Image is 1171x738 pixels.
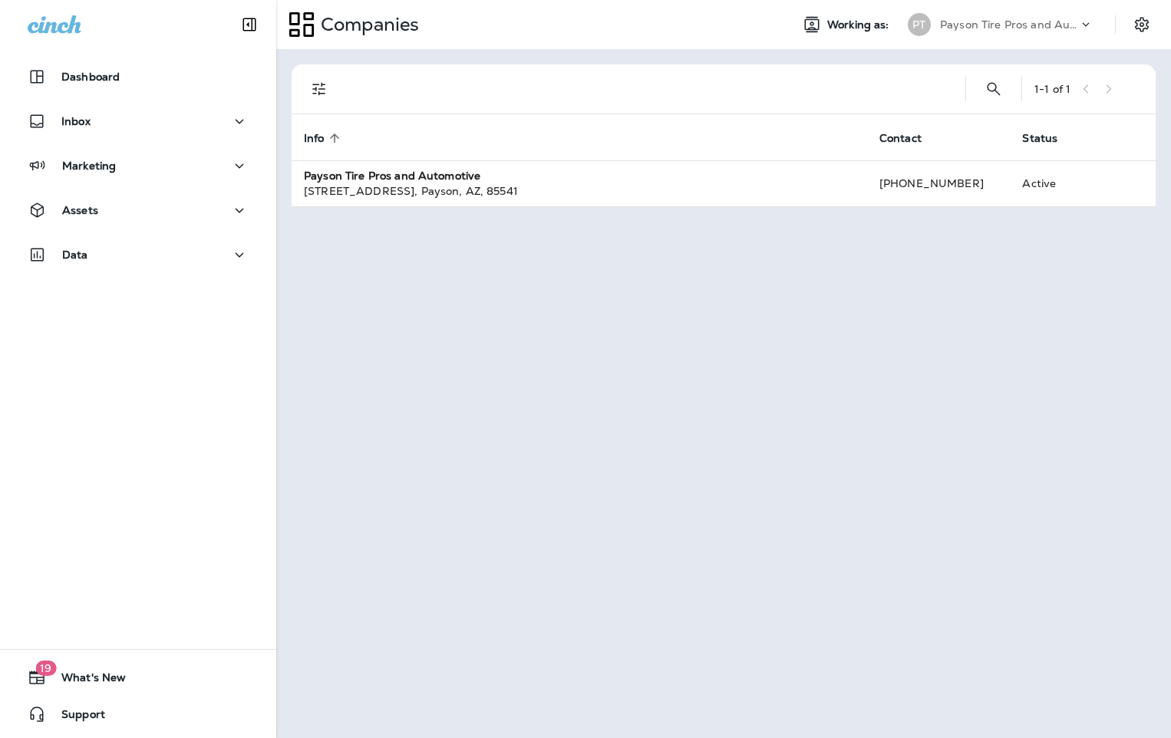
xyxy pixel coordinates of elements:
[15,699,261,730] button: Support
[15,106,261,137] button: Inbox
[867,160,1011,206] td: [PHONE_NUMBER]
[62,204,98,216] p: Assets
[15,662,261,693] button: 19What's New
[228,9,271,40] button: Collapse Sidebar
[46,671,126,690] span: What's New
[46,708,105,726] span: Support
[1022,131,1077,145] span: Status
[827,18,892,31] span: Working as:
[15,195,261,226] button: Assets
[879,131,942,145] span: Contact
[940,18,1078,31] p: Payson Tire Pros and Automotive
[908,13,931,36] div: PT
[15,239,261,270] button: Data
[15,61,261,92] button: Dashboard
[304,131,345,145] span: Info
[1128,11,1156,38] button: Settings
[61,71,120,83] p: Dashboard
[978,74,1009,104] button: Search Companies
[62,160,116,172] p: Marketing
[1034,83,1070,95] div: 1 - 1 of 1
[61,115,91,127] p: Inbox
[15,150,261,181] button: Marketing
[62,249,88,261] p: Data
[304,183,855,199] div: [STREET_ADDRESS] , Payson , AZ , 85541
[304,74,335,104] button: Filters
[315,13,419,36] p: Companies
[304,132,325,145] span: Info
[304,169,480,183] strong: Payson Tire Pros and Automotive
[1022,132,1057,145] span: Status
[35,661,56,676] span: 19
[879,132,922,145] span: Contact
[1010,160,1098,206] td: Active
